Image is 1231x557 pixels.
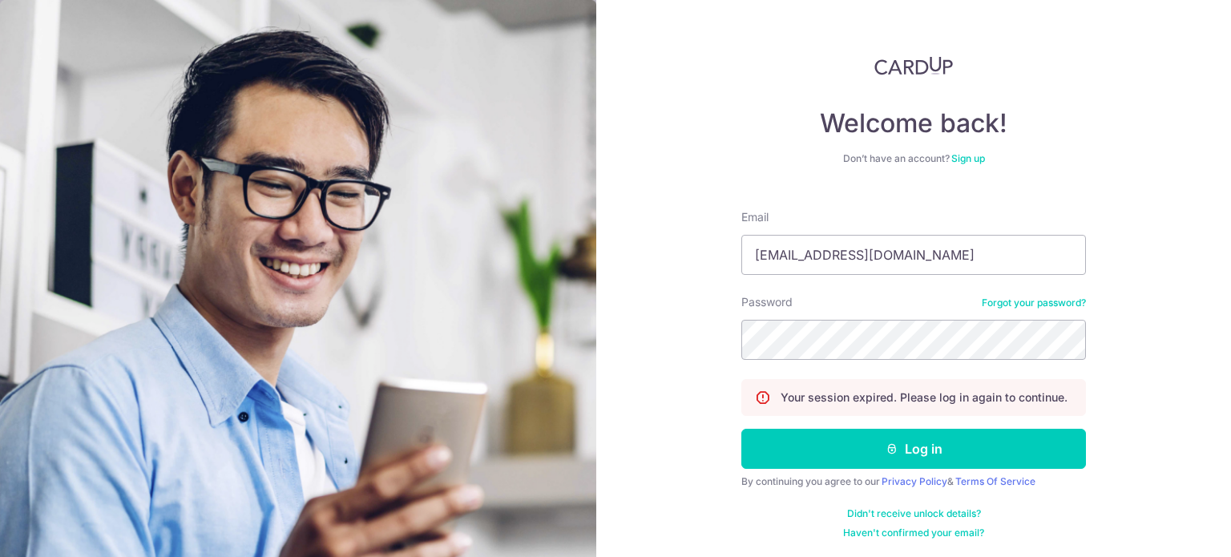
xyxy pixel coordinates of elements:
a: Privacy Policy [882,475,947,487]
div: By continuing you agree to our & [741,475,1086,488]
input: Enter your Email [741,235,1086,275]
a: Forgot your password? [982,297,1086,309]
h4: Welcome back! [741,107,1086,139]
button: Log in [741,429,1086,469]
a: Terms Of Service [955,475,1035,487]
label: Password [741,294,793,310]
a: Sign up [951,152,985,164]
a: Didn't receive unlock details? [847,507,981,520]
p: Your session expired. Please log in again to continue. [781,389,1068,406]
img: CardUp Logo [874,56,953,75]
div: Don’t have an account? [741,152,1086,165]
a: Haven't confirmed your email? [843,527,984,539]
label: Email [741,209,769,225]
